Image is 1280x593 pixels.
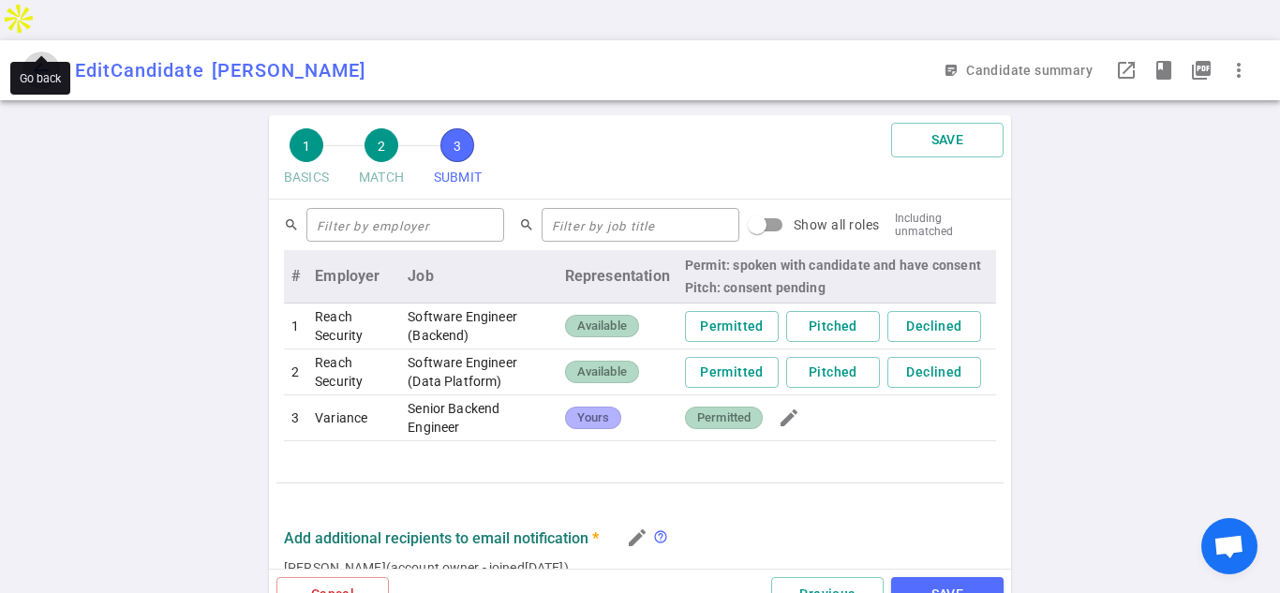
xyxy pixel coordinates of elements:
td: 3 [284,395,307,441]
input: Filter by job title [542,210,739,240]
span: book [1153,59,1175,82]
input: Filter by employer [306,210,504,240]
button: Answer job questions [770,399,808,437]
span: Show all roles [794,217,880,232]
i: picture_as_pdf [1190,59,1213,82]
button: 3SUBMIT [426,123,489,199]
span: sticky_note_2 [944,63,959,78]
button: Edit Candidate Recruiter Contacts [621,522,653,554]
span: Yours [570,409,618,427]
div: Open chat [1201,518,1258,574]
button: Open resume highlights in a popup [1145,52,1183,89]
th: # [284,250,307,304]
button: SAVE [891,123,1004,157]
div: Permit: spoken with candidate and have consent Pitch: consent pending [685,254,989,299]
span: BASICS [284,162,329,193]
button: Permitted [685,311,779,342]
div: Including unmatched [895,212,996,238]
td: Senior Backend Engineer [400,395,557,441]
button: Open PDF in a popup [1183,52,1220,89]
span: [PERSON_NAME] (account owner - joined [DATE] ) [284,558,996,577]
th: Employer [307,250,400,304]
button: Declined [887,311,981,342]
td: Software Engineer (Backend) [400,304,557,349]
span: Permitted [690,409,758,427]
span: Available [570,363,634,381]
i: edit [626,526,648,549]
span: 1 [290,128,323,162]
div: If you want additional recruiters to also receive candidate updates via email, click on the penci... [653,529,676,547]
th: Representation [558,250,677,304]
button: Pitched [786,357,880,388]
button: 1BASICS [276,123,336,199]
span: help_outline [653,529,668,544]
span: [PERSON_NAME] [212,59,365,82]
button: Pitched [786,311,880,342]
button: Open sticky note [940,53,1100,88]
td: Reach Security [307,304,400,349]
span: 2 [365,128,398,162]
span: Edit Candidate [75,59,204,82]
span: launch [1115,59,1138,82]
td: 1 [284,304,307,349]
span: edit [778,407,800,429]
strong: Add additional recipients to email notification [284,529,599,547]
span: search [519,217,534,232]
button: Declined [887,357,981,388]
span: more_vert [1228,59,1250,82]
span: Available [570,318,634,335]
button: Open LinkedIn as a popup [1108,52,1145,89]
span: search [284,217,299,232]
button: 2MATCH [351,123,411,199]
td: Reach Security [307,349,400,395]
span: MATCH [359,162,404,193]
div: Go back [10,62,70,95]
th: Job [400,250,557,304]
td: 2 [284,349,307,395]
span: SUBMIT [434,162,482,193]
span: 3 [440,128,474,162]
td: Variance [307,395,400,441]
td: Software Engineer (Data Platform) [400,349,557,395]
button: Permitted [685,357,779,388]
